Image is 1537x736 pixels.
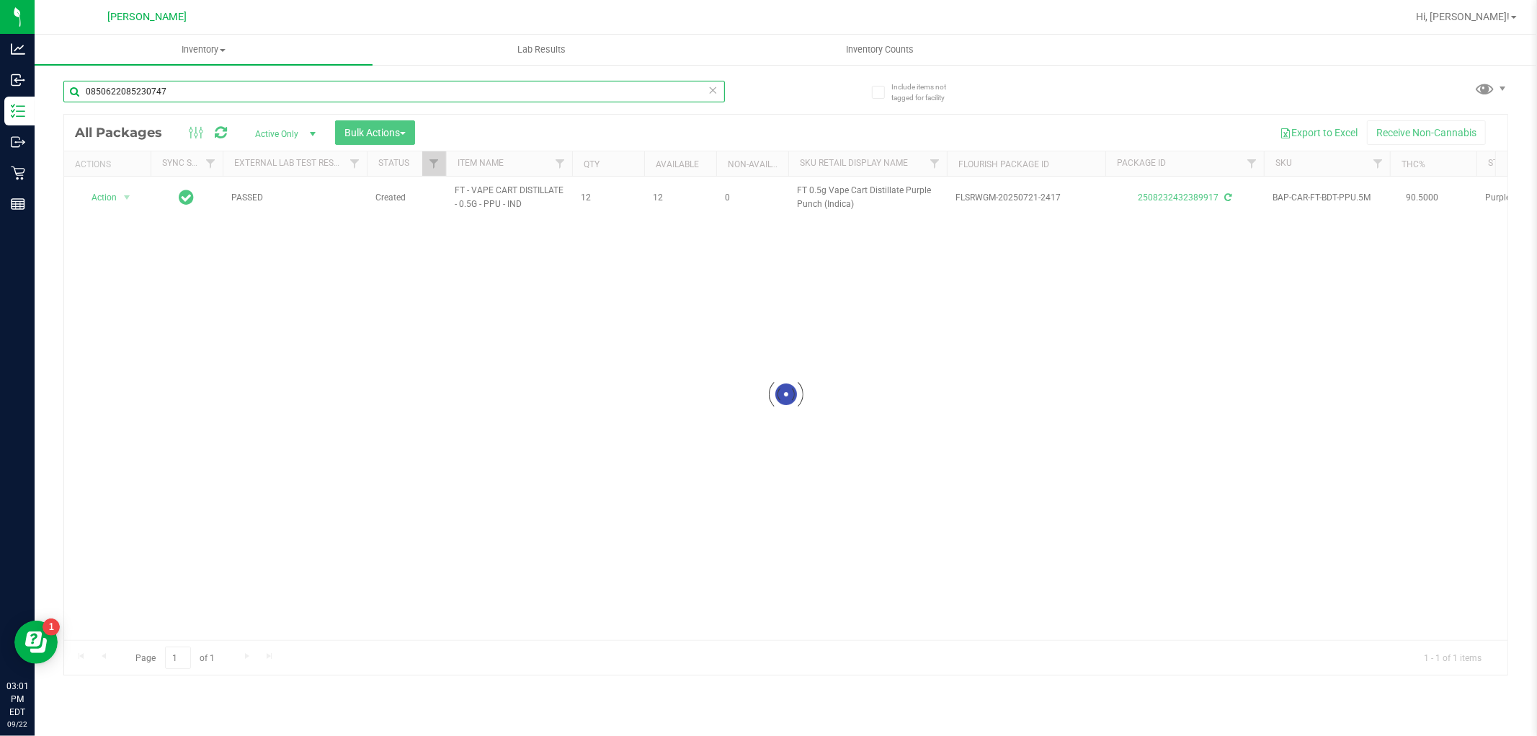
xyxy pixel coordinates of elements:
span: [PERSON_NAME] [107,11,187,23]
p: 03:01 PM EDT [6,680,28,719]
inline-svg: Retail [11,166,25,180]
span: Include items not tagged for facility [891,81,963,103]
a: Lab Results [373,35,710,65]
span: Clear [708,81,718,99]
iframe: Resource center [14,621,58,664]
a: Inventory [35,35,373,65]
p: 09/22 [6,719,28,730]
span: Lab Results [498,43,585,56]
inline-svg: Reports [11,197,25,211]
inline-svg: Analytics [11,42,25,56]
span: Hi, [PERSON_NAME]! [1416,11,1510,22]
inline-svg: Inventory [11,104,25,118]
inline-svg: Outbound [11,135,25,149]
inline-svg: Inbound [11,73,25,87]
a: Inventory Counts [710,35,1048,65]
span: Inventory [35,43,373,56]
iframe: Resource center unread badge [43,618,60,636]
input: Search Package ID, Item Name, SKU, Lot or Part Number... [63,81,725,102]
span: Inventory Counts [827,43,933,56]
